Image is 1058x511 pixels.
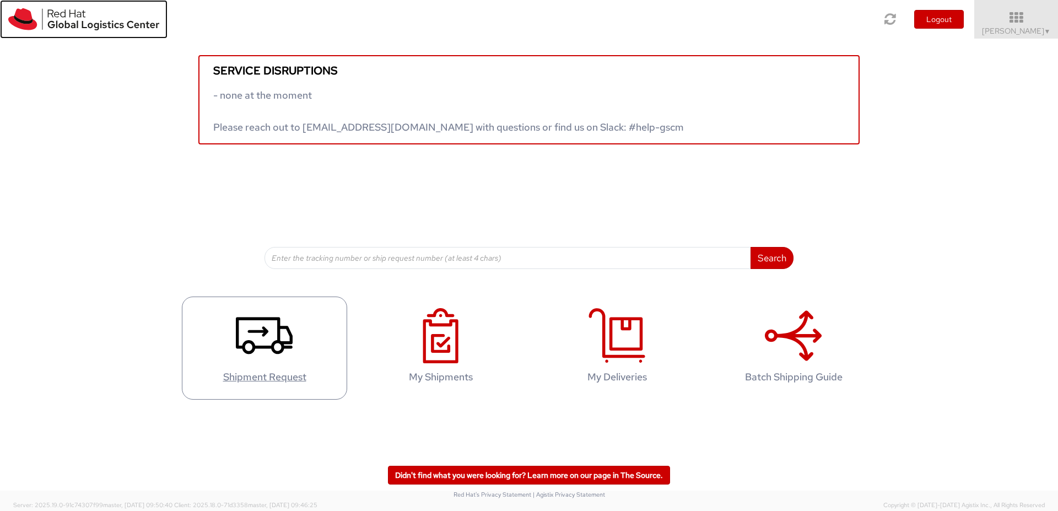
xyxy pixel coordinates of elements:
[883,501,1045,510] span: Copyright © [DATE]-[DATE] Agistix Inc., All Rights Reserved
[182,297,347,400] a: Shipment Request
[193,372,336,383] h4: Shipment Request
[13,501,172,509] span: Server: 2025.19.0-91c74307f99
[174,501,317,509] span: Client: 2025.18.0-71d3358
[248,501,317,509] span: master, [DATE] 09:46:25
[388,466,670,485] a: Didn't find what you were looking for? Learn more on our page in The Source.
[751,247,793,269] button: Search
[198,55,860,144] a: Service disruptions - none at the moment Please reach out to [EMAIL_ADDRESS][DOMAIN_NAME] with qu...
[370,372,512,383] h4: My Shipments
[982,26,1051,36] span: [PERSON_NAME]
[213,64,845,77] h5: Service disruptions
[535,297,700,400] a: My Deliveries
[358,297,523,400] a: My Shipments
[722,372,865,383] h4: Batch Shipping Guide
[454,491,531,498] a: Red Hat's Privacy Statement
[533,491,605,498] a: | Agistix Privacy Statement
[264,247,751,269] input: Enter the tracking number or ship request number (at least 4 chars)
[1044,27,1051,36] span: ▼
[103,501,172,509] span: master, [DATE] 09:50:40
[546,372,688,383] h4: My Deliveries
[711,297,876,400] a: Batch Shipping Guide
[213,89,684,133] span: - none at the moment Please reach out to [EMAIL_ADDRESS][DOMAIN_NAME] with questions or find us o...
[914,10,964,29] button: Logout
[8,8,159,30] img: rh-logistics-00dfa346123c4ec078e1.svg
